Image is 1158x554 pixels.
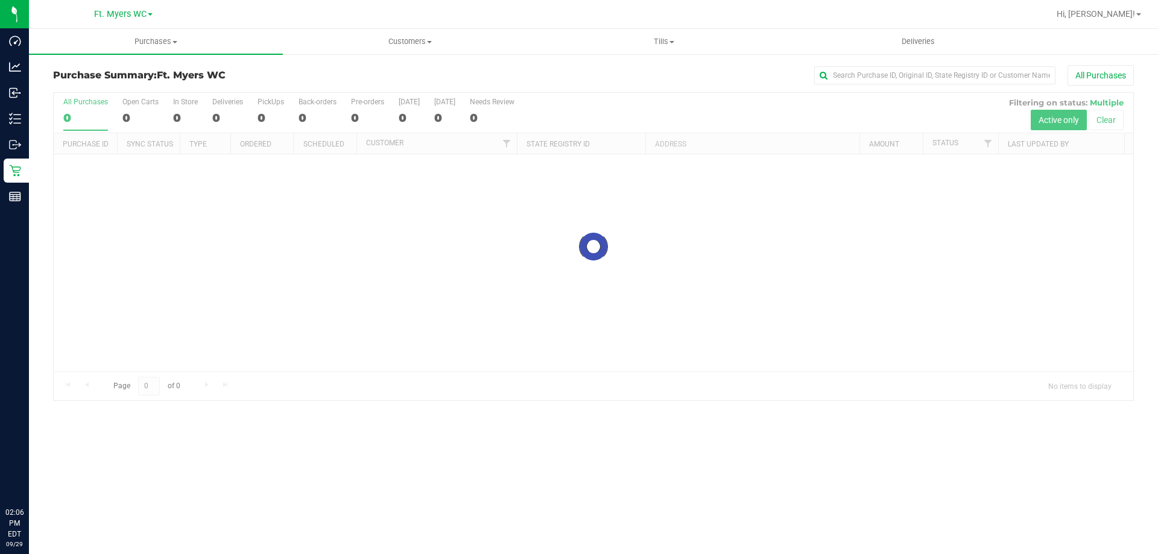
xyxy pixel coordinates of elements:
[9,87,21,99] inline-svg: Inbound
[1068,65,1134,86] button: All Purchases
[537,29,791,54] a: Tills
[9,35,21,47] inline-svg: Dashboard
[283,36,536,47] span: Customers
[53,70,413,81] h3: Purchase Summary:
[29,29,283,54] a: Purchases
[157,69,226,81] span: Ft. Myers WC
[9,113,21,125] inline-svg: Inventory
[5,507,24,540] p: 02:06 PM EDT
[9,61,21,73] inline-svg: Analytics
[9,139,21,151] inline-svg: Outbound
[814,66,1055,84] input: Search Purchase ID, Original ID, State Registry ID or Customer Name...
[1057,9,1135,19] span: Hi, [PERSON_NAME]!
[29,36,283,47] span: Purchases
[9,165,21,177] inline-svg: Retail
[791,29,1045,54] a: Deliveries
[283,29,537,54] a: Customers
[885,36,951,47] span: Deliveries
[9,190,21,203] inline-svg: Reports
[5,540,24,549] p: 09/29
[537,36,790,47] span: Tills
[94,9,147,19] span: Ft. Myers WC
